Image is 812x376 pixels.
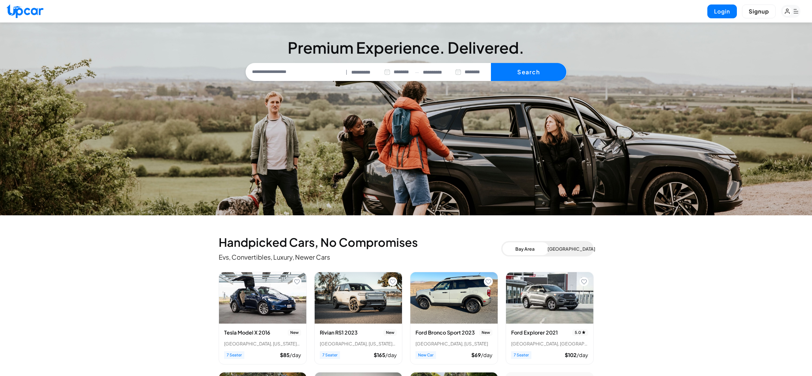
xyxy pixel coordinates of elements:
[6,4,43,18] img: Upcar Logo
[511,329,558,336] h3: Ford Explorer 2021
[415,68,419,76] span: —
[577,352,588,358] span: /day
[219,253,501,262] p: Evs, Convertibles, Luxury, Newer Cars
[481,352,493,358] span: /day
[471,352,481,358] span: $ 69
[565,352,577,358] span: $ 102
[224,351,244,359] span: 7 Seater
[410,272,498,364] div: View details for Ford Bronco Sport 2023
[506,272,593,324] img: Ford Explorer 2021
[415,329,475,336] h3: Ford Bronco Sport 2023
[582,330,586,334] img: star
[224,329,270,336] h3: Tesla Model X 2016
[410,272,498,324] img: Ford Bronco Sport 2023
[219,272,307,364] div: View details for Tesla Model X 2016
[290,352,301,358] span: /day
[742,4,776,18] button: Signup
[415,351,436,359] span: New Car
[219,272,306,324] img: Tesla Model X 2016
[320,329,358,336] h3: Rivian RS1 2023
[506,272,594,364] div: View details for Ford Explorer 2021
[224,340,301,347] div: [GEOGRAPHIC_DATA], [US_STATE] • 1 trips
[707,4,737,18] button: Login
[246,40,567,55] h3: Premium Experience. Delivered.
[511,351,531,359] span: 7 Seater
[547,242,592,255] button: [GEOGRAPHIC_DATA]
[315,272,402,324] img: Rivian RS1 2023
[320,351,340,359] span: 7 Seater
[479,329,493,336] div: New
[415,340,493,347] div: [GEOGRAPHIC_DATA], [US_STATE]
[219,236,501,249] h2: Handpicked Cars, No Compromises
[288,329,301,336] div: New
[502,242,547,255] button: Bay Area
[572,329,588,336] div: 5.0
[580,277,589,286] button: Add to favorites
[314,272,402,364] div: View details for Rivian RS1 2023
[346,68,347,76] span: |
[292,277,301,286] button: Add to favorites
[383,329,397,336] div: New
[388,277,397,286] button: Add to favorites
[491,63,566,81] button: Search
[320,340,397,347] div: [GEOGRAPHIC_DATA], [US_STATE] • 2 trips
[484,277,493,286] button: Add to favorites
[280,352,290,358] span: $ 85
[385,352,397,358] span: /day
[511,340,588,347] div: [GEOGRAPHIC_DATA], [GEOGRAPHIC_DATA] • 2 trips
[374,352,385,358] span: $ 165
